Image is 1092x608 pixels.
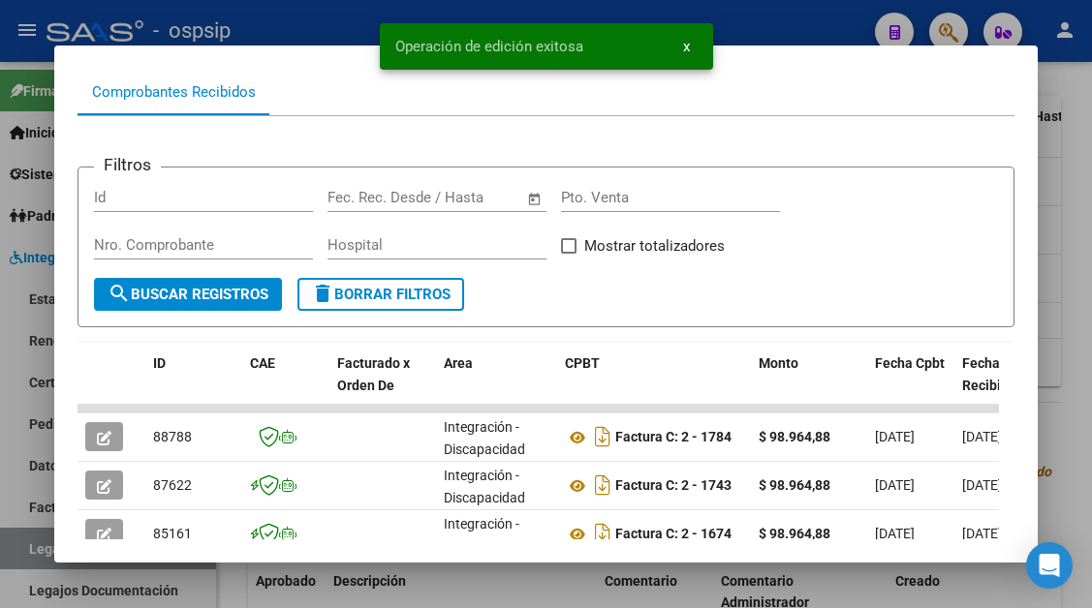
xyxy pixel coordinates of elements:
span: x [683,38,690,55]
strong: $ 98.964,88 [759,526,830,541]
span: Integración - Discapacidad [444,468,525,505]
datatable-header-cell: ID [145,343,242,428]
span: [DATE] [875,477,915,493]
span: Integración - Discapacidad [444,516,525,554]
span: Fecha Recibido [962,355,1016,393]
datatable-header-cell: Facturado x Orden De [329,343,436,428]
datatable-header-cell: Monto [751,343,867,428]
strong: $ 98.964,88 [759,477,830,493]
button: Open calendar [523,188,546,210]
datatable-header-cell: Fecha Cpbt [867,343,954,428]
i: Descargar documento [590,470,615,501]
strong: Factura C: 2 - 1743 [615,478,732,494]
button: x [668,29,705,64]
span: 85161 [153,526,192,541]
mat-icon: delete [311,282,334,305]
strong: $ 98.964,88 [759,429,830,444]
datatable-header-cell: Area [436,343,557,428]
button: Buscar Registros [94,278,282,311]
datatable-header-cell: CPBT [557,343,751,428]
span: Operación de edición exitosa [395,37,583,56]
span: Monto [759,355,798,371]
span: Borrar Filtros [311,286,451,303]
datatable-header-cell: Fecha Recibido [954,343,1042,428]
span: Area [444,355,473,371]
button: Borrar Filtros [297,278,464,311]
h3: Filtros [94,152,161,177]
div: Open Intercom Messenger [1026,542,1073,589]
div: Comprobantes Recibidos [92,81,256,104]
datatable-header-cell: CAE [242,343,329,428]
span: 87622 [153,477,192,493]
span: 88788 [153,429,192,444]
span: [DATE] [962,477,1002,493]
span: Buscar Registros [108,286,268,303]
i: Descargar documento [590,421,615,452]
span: CAE [250,355,275,371]
span: Mostrar totalizadores [584,234,725,258]
span: [DATE] [875,526,915,541]
mat-icon: search [108,282,131,305]
span: [DATE] [962,526,1002,541]
strong: Factura C: 2 - 1674 [615,527,732,542]
span: [DATE] [962,429,1002,444]
strong: Factura C: 2 - 1784 [615,430,732,445]
span: [DATE] [875,429,915,444]
span: Fecha Cpbt [875,355,945,371]
input: Fecha fin [423,189,517,206]
i: Descargar documento [590,518,615,549]
span: ID [153,355,166,371]
span: CPBT [565,355,600,371]
input: Fecha inicio [328,189,406,206]
span: Facturado x Orden De [337,355,410,393]
span: Integración - Discapacidad [444,419,525,457]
